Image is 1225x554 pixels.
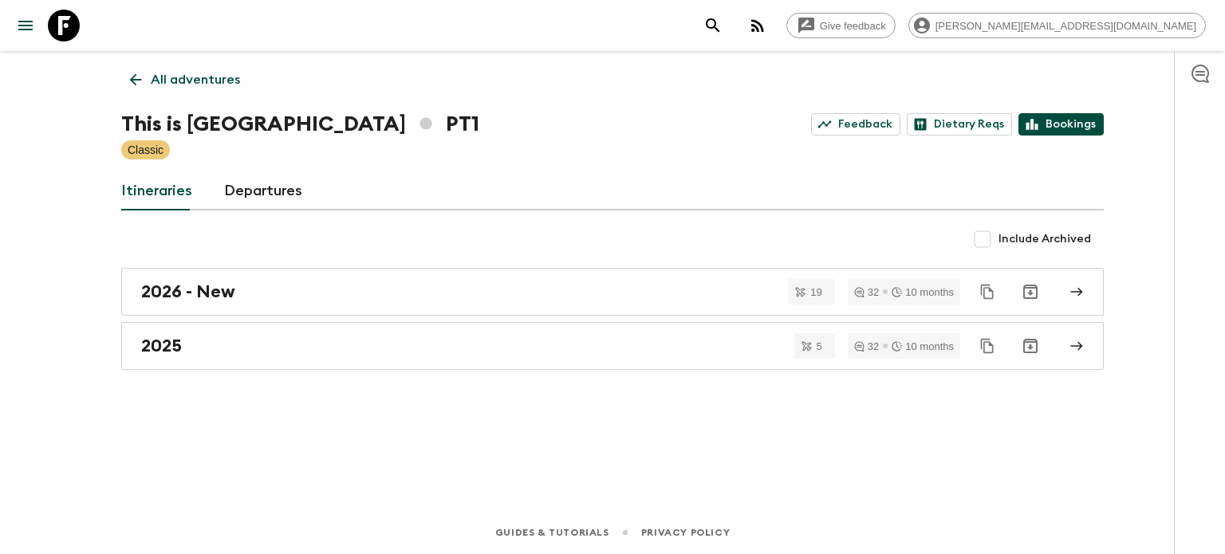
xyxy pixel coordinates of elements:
[973,277,1002,306] button: Duplicate
[151,70,240,89] p: All adventures
[854,341,879,352] div: 32
[1014,330,1046,362] button: Archive
[892,341,954,352] div: 10 months
[811,113,900,136] a: Feedback
[121,64,249,96] a: All adventures
[121,268,1104,316] a: 2026 - New
[1014,276,1046,308] button: Archive
[999,231,1091,247] span: Include Archived
[641,524,730,541] a: Privacy Policy
[495,524,609,541] a: Guides & Tutorials
[801,287,831,297] span: 19
[854,287,879,297] div: 32
[807,341,832,352] span: 5
[121,108,479,140] h1: This is [GEOGRAPHIC_DATA] PT1
[224,172,302,210] a: Departures
[128,142,163,158] p: Classic
[10,10,41,41] button: menu
[121,322,1104,370] a: 2025
[121,172,192,210] a: Itineraries
[697,10,729,41] button: search adventures
[786,13,896,38] a: Give feedback
[927,20,1205,32] span: [PERSON_NAME][EMAIL_ADDRESS][DOMAIN_NAME]
[1018,113,1104,136] a: Bookings
[907,113,1012,136] a: Dietary Reqs
[908,13,1206,38] div: [PERSON_NAME][EMAIL_ADDRESS][DOMAIN_NAME]
[892,287,954,297] div: 10 months
[141,281,235,302] h2: 2026 - New
[811,20,895,32] span: Give feedback
[141,336,182,356] h2: 2025
[973,332,1002,360] button: Duplicate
